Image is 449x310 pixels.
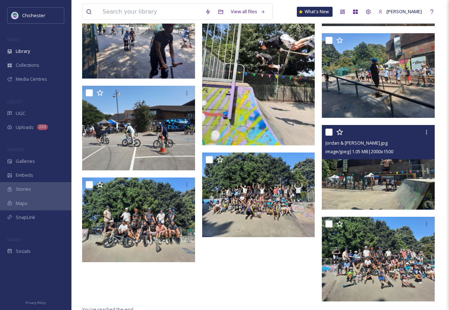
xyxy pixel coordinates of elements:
span: SOCIALS [7,237,21,242]
span: Jordan & [PERSON_NAME].jpg [325,140,388,146]
span: Uploads [16,124,34,131]
img: Fusion Extreme area.jpg [82,86,195,170]
span: Stories [16,186,31,192]
img: Scoot train2.jpg [322,33,435,118]
span: Maps [16,200,28,207]
span: COLLECT [7,99,23,104]
img: Jordan & Frank.jpg [322,125,435,210]
img: Logo_of_Chichester_District_Council.png [11,12,19,19]
span: image/jpeg | 1.05 MB | 2000 x 1500 [325,148,393,155]
a: [PERSON_NAME] [375,5,425,19]
span: Embeds [16,172,33,179]
span: Media Centres [16,76,47,82]
a: Privacy Policy [25,298,46,306]
a: View all files [227,5,269,19]
span: MEDIA [7,37,20,42]
span: Socials [16,248,31,255]
input: Search your library [99,4,201,20]
a: What's New [297,7,333,17]
span: Chichester [22,12,45,19]
img: big group.jpg [322,217,435,301]
span: WIDGETS [7,147,24,152]
span: Library [16,48,30,55]
span: SnapLink [16,214,35,221]
span: UGC [16,110,25,117]
span: Privacy Policy [25,300,46,305]
span: Galleries [16,158,35,165]
span: [PERSON_NAME] [386,8,422,15]
img: all the experts.jpg [82,177,195,262]
img: crowd on slope.jpg [202,152,315,237]
span: Collections [16,62,39,69]
div: 233 [37,124,48,130]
